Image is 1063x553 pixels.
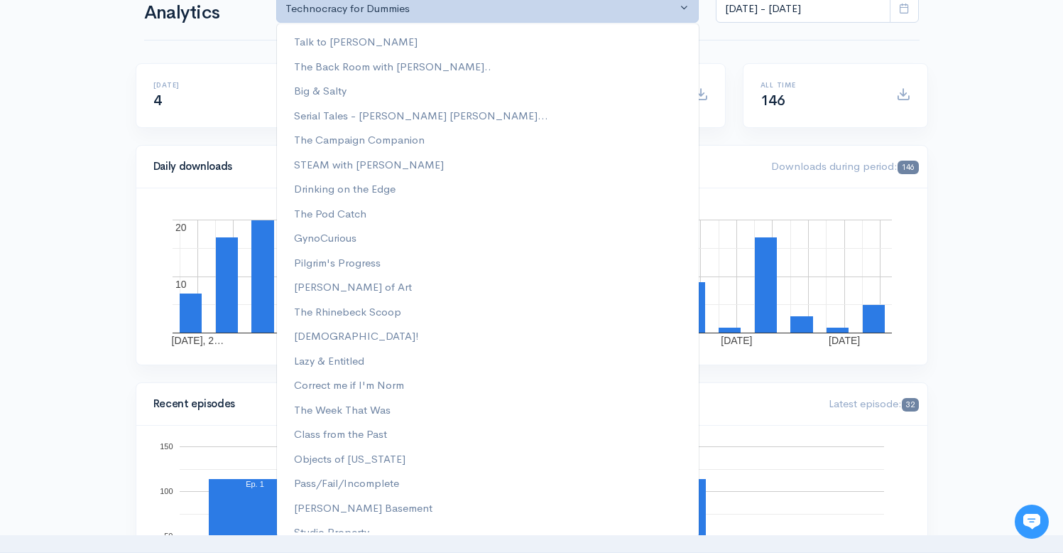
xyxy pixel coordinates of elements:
h1: Analytics [144,3,259,23]
span: Drinking on the Edge [294,181,396,197]
h2: Just let us know if you need anything and we'll be happy to help! 🙂 [21,95,263,163]
span: Big & Salty [294,82,347,99]
span: GynoCurious [294,230,356,246]
span: Class from the Past [294,426,387,442]
span: Downloads during period: [771,159,918,173]
span: New conversation [92,197,170,208]
text: 20 [175,222,187,233]
span: The Rhinebeck Scoop [294,304,401,320]
span: Latest episode: [829,397,918,410]
span: The Week That Was [294,402,391,418]
text: [DATE] [829,335,860,346]
span: The Campaign Companion [294,131,425,148]
span: Pilgrim's Progress [294,254,381,271]
span: [PERSON_NAME] of Art [294,279,412,295]
text: [DATE], 2… [171,335,224,346]
span: Lazy & Entitled [294,353,364,369]
h1: Hi 👋 [21,69,263,92]
h4: Daily downloads [153,161,755,173]
text: 100 [160,487,173,495]
span: 146 [898,161,918,174]
span: [PERSON_NAME] Basement [294,500,432,516]
h6: All time [761,81,879,89]
text: Ep. 1 [246,480,264,488]
text: 10 [175,279,187,290]
span: STEAM with [PERSON_NAME] [294,156,444,173]
span: Objects of [US_STATE] [294,451,405,467]
button: New conversation [22,188,262,217]
span: The Pod Catch [294,205,366,222]
h4: Recent episodes [153,398,497,410]
text: [DATE] [721,335,752,346]
span: Studio Property [294,524,369,540]
span: Talk to [PERSON_NAME] [294,33,418,50]
svg: A chart. [153,205,910,348]
p: Find an answer quickly [19,244,265,261]
text: 50 [164,532,173,540]
span: Pass/Fail/Incomplete [294,475,399,491]
span: 4 [153,92,162,109]
span: 146 [761,92,785,109]
span: 32 [902,398,918,412]
span: The Back Room with [PERSON_NAME].. [294,58,491,75]
span: Serial Tales - [PERSON_NAME] [PERSON_NAME]... [294,107,548,124]
span: Correct me if I'm Norm [294,377,404,393]
div: Technocracy for Dummies [285,1,677,17]
text: 150 [160,442,173,451]
iframe: gist-messenger-bubble-iframe [1015,505,1049,539]
h6: [DATE] [153,81,272,89]
span: [DEMOGRAPHIC_DATA]! [294,328,419,344]
input: Search articles [41,267,254,296]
